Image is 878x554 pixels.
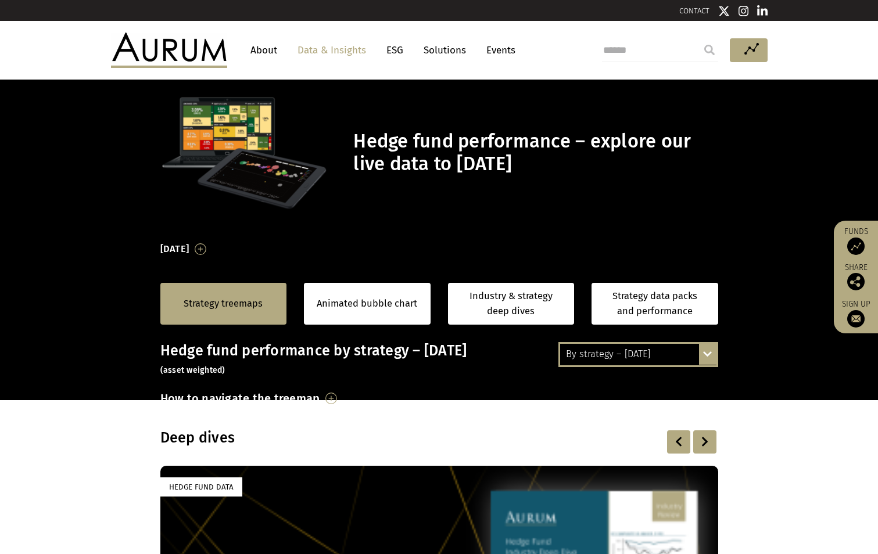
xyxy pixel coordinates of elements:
[847,310,865,328] img: Sign up to our newsletter
[592,283,718,325] a: Strategy data packs and performance
[448,283,575,325] a: Industry & strategy deep dives
[840,264,872,290] div: Share
[245,39,283,61] a: About
[847,238,865,255] img: Access Funds
[160,365,225,375] small: (asset weighted)
[184,296,263,311] a: Strategy treemaps
[481,39,515,61] a: Events
[679,6,709,15] a: CONTACT
[757,5,768,17] img: Linkedin icon
[418,39,472,61] a: Solutions
[160,477,242,497] div: Hedge Fund Data
[292,39,372,61] a: Data & Insights
[381,39,409,61] a: ESG
[739,5,749,17] img: Instagram icon
[111,33,227,67] img: Aurum
[353,130,715,175] h1: Hedge fund performance – explore our live data to [DATE]
[847,273,865,290] img: Share this post
[698,38,721,62] input: Submit
[840,299,872,328] a: Sign up
[160,240,189,258] h3: [DATE]
[160,429,568,447] h3: Deep dives
[160,342,718,377] h3: Hedge fund performance by strategy – [DATE]
[160,388,320,408] h3: How to navigate the treemap
[560,344,716,365] div: By strategy – [DATE]
[840,226,872,255] a: Funds
[718,5,730,17] img: Twitter icon
[317,296,417,311] a: Animated bubble chart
